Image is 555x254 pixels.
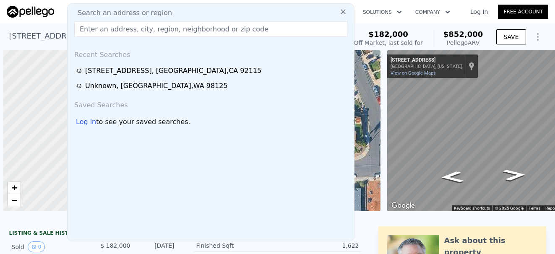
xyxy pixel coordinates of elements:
span: + [12,182,17,193]
div: Saved Searches [71,93,351,114]
button: Company [409,5,457,20]
path: Go West, Thorn St [430,168,473,186]
div: [STREET_ADDRESS] , [GEOGRAPHIC_DATA] , CA 92115 [9,30,210,42]
div: Finished Sqft [196,241,278,250]
div: Pellego ARV [443,39,483,47]
path: Go East, Thorn St [493,166,536,184]
span: − [12,195,17,205]
div: Log in [76,117,96,127]
div: 1,622 [278,241,359,250]
a: Zoom out [8,194,21,207]
a: View on Google Maps [391,70,436,76]
input: Enter an address, city, region, neighborhood or zip code [74,21,347,36]
span: Search an address or region [71,8,172,18]
button: Solutions [356,5,409,20]
span: $ 182,000 [100,242,130,249]
a: Free Account [498,5,548,19]
a: Show location on map [469,62,474,71]
a: Log In [460,8,498,16]
div: Recent Searches [71,43,351,63]
button: Show Options [529,29,546,45]
div: Unknown , [GEOGRAPHIC_DATA] , WA 98125 [85,81,228,91]
a: Terms [529,206,540,210]
a: Unknown, [GEOGRAPHIC_DATA],WA 98125 [76,81,348,91]
span: $852,000 [443,30,483,39]
div: [STREET_ADDRESS] , [GEOGRAPHIC_DATA] , CA 92115 [85,66,261,76]
a: Zoom in [8,181,21,194]
button: Keyboard shortcuts [454,205,490,211]
a: [STREET_ADDRESS], [GEOGRAPHIC_DATA],CA 92115 [76,66,348,76]
div: LISTING & SALE HISTORY [9,230,177,238]
div: Off Market, last sold for [354,39,423,47]
img: Pellego [7,6,54,18]
div: Sold [12,241,86,252]
span: © 2025 Google [495,206,524,210]
div: [STREET_ADDRESS] [391,57,462,64]
img: Google [389,200,417,211]
div: [DATE] [137,241,175,252]
div: [GEOGRAPHIC_DATA], [US_STATE] [391,64,462,69]
button: View historical data [28,241,45,252]
span: $182,000 [368,30,408,39]
span: to see your saved searches. [96,117,190,127]
a: Open this area in Google Maps (opens a new window) [389,200,417,211]
button: SAVE [496,29,526,44]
